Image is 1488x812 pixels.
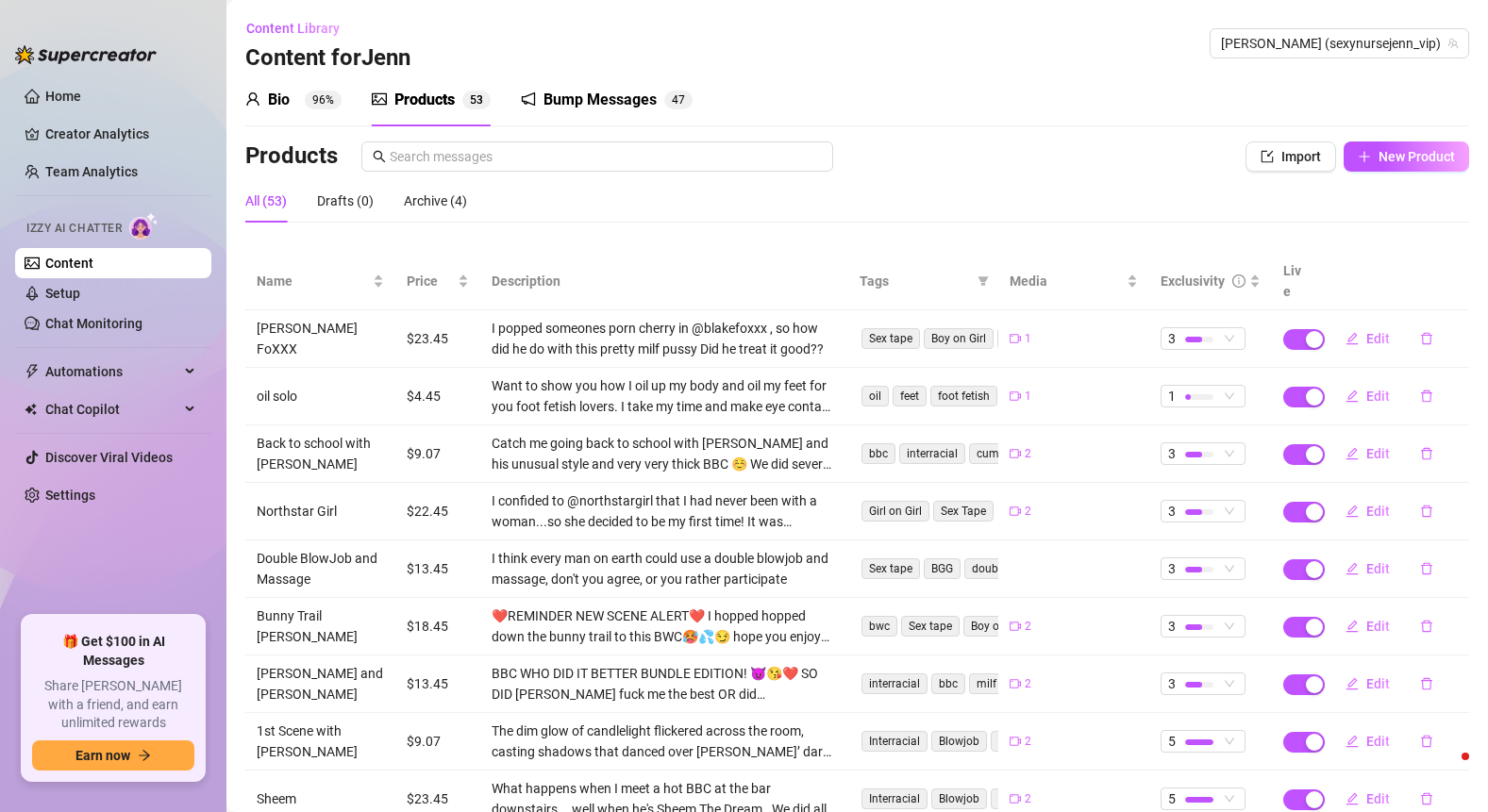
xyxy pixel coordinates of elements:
[390,146,822,167] input: Search messages
[969,443,1029,464] span: cumshot
[933,501,994,522] span: Sex Tape
[245,713,395,771] td: 1st Scene with [PERSON_NAME]
[1366,734,1390,749] span: Edit
[861,328,920,349] span: Sex tape
[45,119,196,149] a: Creator Analytics
[394,89,455,111] div: Products
[1346,389,1359,403] span: edit
[1405,669,1448,699] button: delete
[924,328,994,349] span: Boy on Girl
[1346,332,1359,345] span: edit
[964,558,1055,579] span: doubleblowjob
[1025,388,1031,406] span: 1
[931,788,987,809] span: Blowjob
[1420,389,1433,403] span: delete
[1010,505,1021,517] span: video-camera
[395,655,480,713] td: $13.45
[1344,141,1469,172] button: New Product
[543,89,657,111] div: Bump Messages
[1246,141,1336,172] button: Import
[1025,618,1031,636] span: 2
[45,286,80,301] a: Setup
[1168,328,1176,349] span: 3
[372,91,387,107] span: picture
[32,633,194,670] span: 🎁 Get $100 in AI Messages
[462,91,491,109] sup: 53
[480,253,847,310] th: Description
[492,318,836,359] div: I popped someones porn cherry in @blakefoxxx , so how did he do with this pretty milf pussy Did h...
[991,731,1071,752] span: Face fucking
[1366,791,1390,806] span: Edit
[930,386,997,406] span: foot fetish
[861,616,897,637] span: bwc
[245,141,338,172] h3: Products
[1420,505,1433,518] span: delete
[395,598,480,655] td: $18.45
[1010,271,1122,291] span: Media
[1420,620,1433,633] span: delete
[245,13,355,43] button: Content Library
[1221,29,1458,58] span: Jenn (sexynursejenn_vip)
[1346,562,1359,575] span: edit
[924,558,961,579] span: BGG
[45,356,179,387] span: Automations
[1346,735,1359,748] span: edit
[476,93,483,107] span: 3
[75,748,130,763] span: Earn now
[1405,554,1448,584] button: delete
[1330,381,1405,411] button: Edit
[1358,150,1371,163] span: plus
[1346,505,1359,518] span: edit
[1346,677,1359,690] span: edit
[32,740,194,771] button: Earn nowarrow-right
[1168,558,1176,579] span: 3
[1405,439,1448,469] button: delete
[861,443,895,464] span: bbc
[1424,748,1469,793] iframe: Intercom live chat
[1420,677,1433,690] span: delete
[1366,389,1390,404] span: Edit
[861,788,928,809] span: Interracial
[492,433,836,474] div: Catch me going back to school with [PERSON_NAME] and his unusual style and very very thick BBC ☺️...
[1420,447,1433,460] span: delete
[1010,333,1021,344] span: video-camera
[25,364,40,379] span: thunderbolt
[1025,503,1031,521] span: 2
[893,386,927,406] span: feet
[1420,735,1433,748] span: delete
[1261,150,1274,163] span: import
[395,425,480,483] td: $9.07
[1010,736,1021,747] span: video-camera
[1447,38,1459,49] span: team
[997,328,1037,349] span: BWC
[245,655,395,713] td: [PERSON_NAME] and [PERSON_NAME]
[1010,390,1021,402] span: video-camera
[1168,616,1176,637] span: 3
[45,450,173,465] a: Discover Viral Videos
[1168,673,1176,694] span: 3
[1330,323,1405,354] button: Edit
[1346,447,1359,460] span: edit
[1366,446,1390,461] span: Edit
[1161,271,1225,291] div: Exclusivity
[861,386,889,406] span: oil
[974,267,993,295] span: filter
[32,677,194,733] span: Share [PERSON_NAME] with a friend, and earn unlimited rewards
[245,483,395,540] td: Northstar Girl
[129,212,159,240] img: AI Chatter
[373,150,386,163] span: search
[998,253,1148,310] th: Media
[492,490,836,532] div: I confided to @northstargirl that I had never been with a woman...so she decided to be my first t...
[664,91,693,109] sup: 47
[931,673,965,694] span: bbc
[245,91,260,107] span: user
[395,483,480,540] td: $22.45
[1010,621,1021,632] span: video-camera
[1025,330,1031,348] span: 1
[1346,792,1359,805] span: edit
[1330,554,1405,584] button: Edit
[1330,439,1405,469] button: Edit
[678,93,685,107] span: 7
[860,271,970,291] span: Tags
[1405,323,1448,354] button: delete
